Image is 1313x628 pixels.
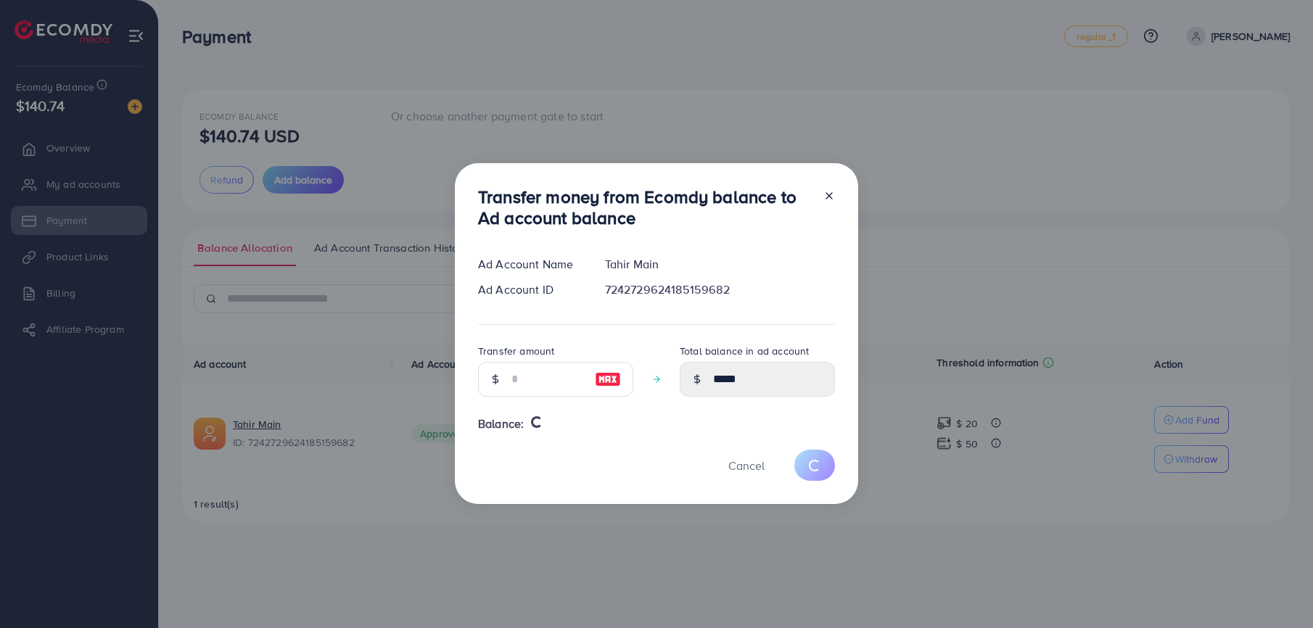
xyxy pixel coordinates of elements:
[593,256,847,273] div: Tahir Main
[595,371,621,388] img: image
[478,344,554,358] label: Transfer amount
[466,256,593,273] div: Ad Account Name
[728,458,765,474] span: Cancel
[478,416,524,432] span: Balance:
[710,450,783,481] button: Cancel
[466,281,593,298] div: Ad Account ID
[593,281,847,298] div: 7242729624185159682
[680,344,809,358] label: Total balance in ad account
[478,186,812,228] h3: Transfer money from Ecomdy balance to Ad account balance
